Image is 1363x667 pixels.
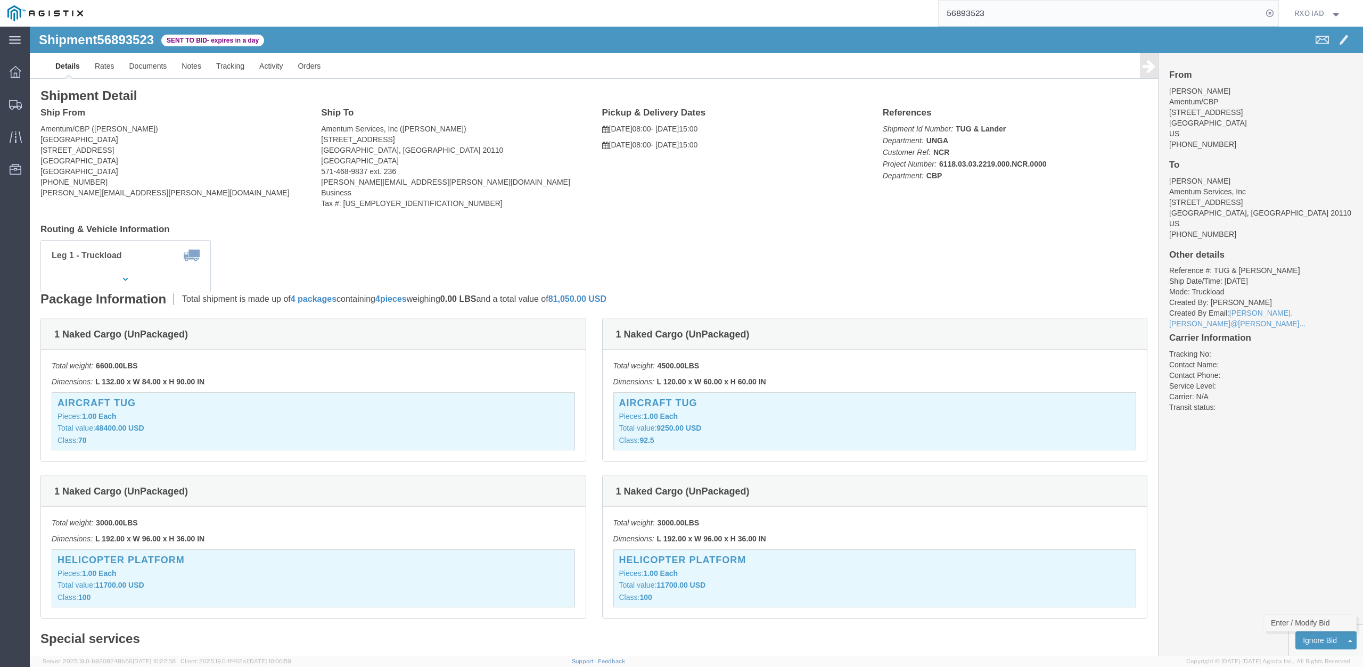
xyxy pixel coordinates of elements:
span: RXO IAD [1294,7,1324,19]
input: Search for shipment number, reference number [939,1,1262,26]
span: [DATE] 10:06:59 [248,658,291,664]
span: Copyright © [DATE]-[DATE] Agistix Inc., All Rights Reserved [1186,657,1350,666]
a: Support [572,658,598,664]
img: logo [7,5,83,21]
span: Server: 2025.19.0-b9208248b56 [43,658,176,664]
span: [DATE] 10:22:58 [133,658,176,664]
a: Feedback [598,658,625,664]
iframe: FS Legacy Container [30,27,1363,656]
span: Client: 2025.19.0-1f462a1 [180,658,291,664]
button: RXO IAD [1294,7,1348,20]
